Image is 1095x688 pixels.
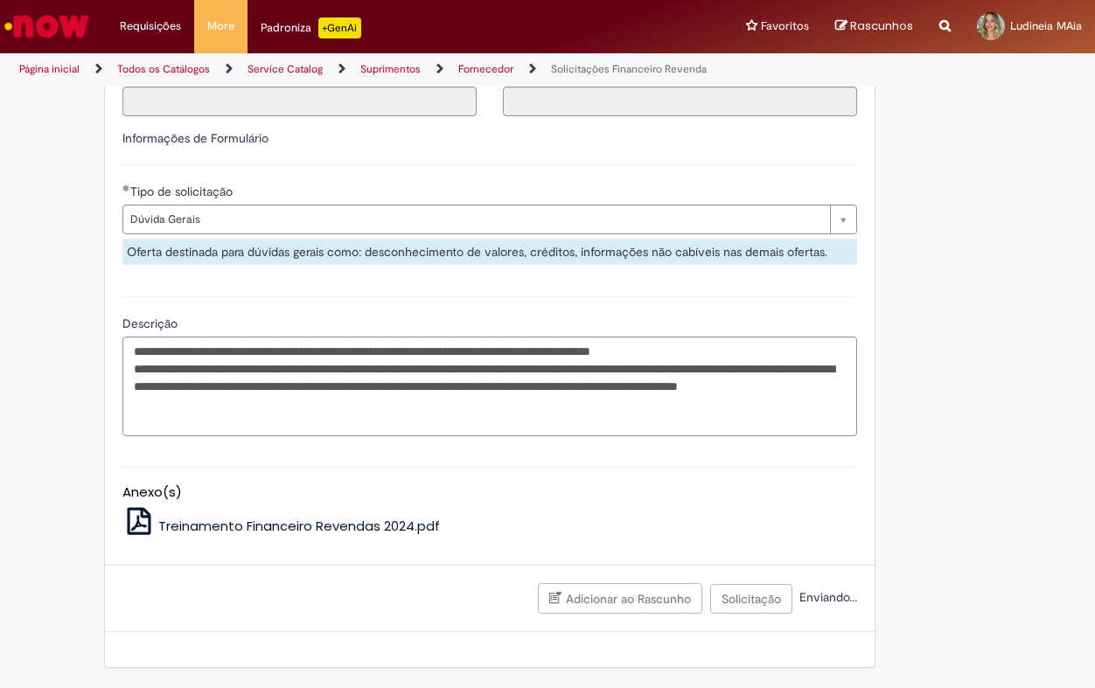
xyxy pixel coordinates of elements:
[130,205,821,233] span: Dúvida Gerais
[13,53,717,86] ul: Trilhas de página
[2,9,92,44] img: ServiceNow
[1010,18,1082,33] span: Ludineia MAia
[19,62,80,76] a: Página inicial
[122,239,857,265] div: Oferta destinada para dúvidas gerais como: desconhecimento de valores, créditos, informações não ...
[122,316,181,331] span: Descrição
[248,62,323,76] a: Service Catalog
[122,517,441,535] a: Treinamento Financeiro Revendas 2024.pdf
[318,17,361,38] p: +GenAi
[458,62,513,76] a: Fornecedor
[503,87,857,116] input: Código da Unidade
[207,17,234,35] span: More
[130,184,236,199] span: Tipo de solicitação
[120,17,181,35] span: Requisições
[850,17,913,34] span: Rascunhos
[117,62,210,76] a: Todos os Catálogos
[835,18,913,35] a: Rascunhos
[122,184,130,191] span: Obrigatório Preenchido
[158,517,440,535] span: Treinamento Financeiro Revendas 2024.pdf
[551,62,707,76] a: Solicitações Financeiro Revenda
[360,62,421,76] a: Suprimentos
[261,17,361,38] div: Padroniza
[761,17,809,35] span: Favoritos
[796,589,857,605] span: Enviando...
[122,130,269,146] label: Informações de Formulário
[122,337,857,436] textarea: Descrição
[122,485,857,500] h5: Anexo(s)
[122,87,477,116] input: Título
